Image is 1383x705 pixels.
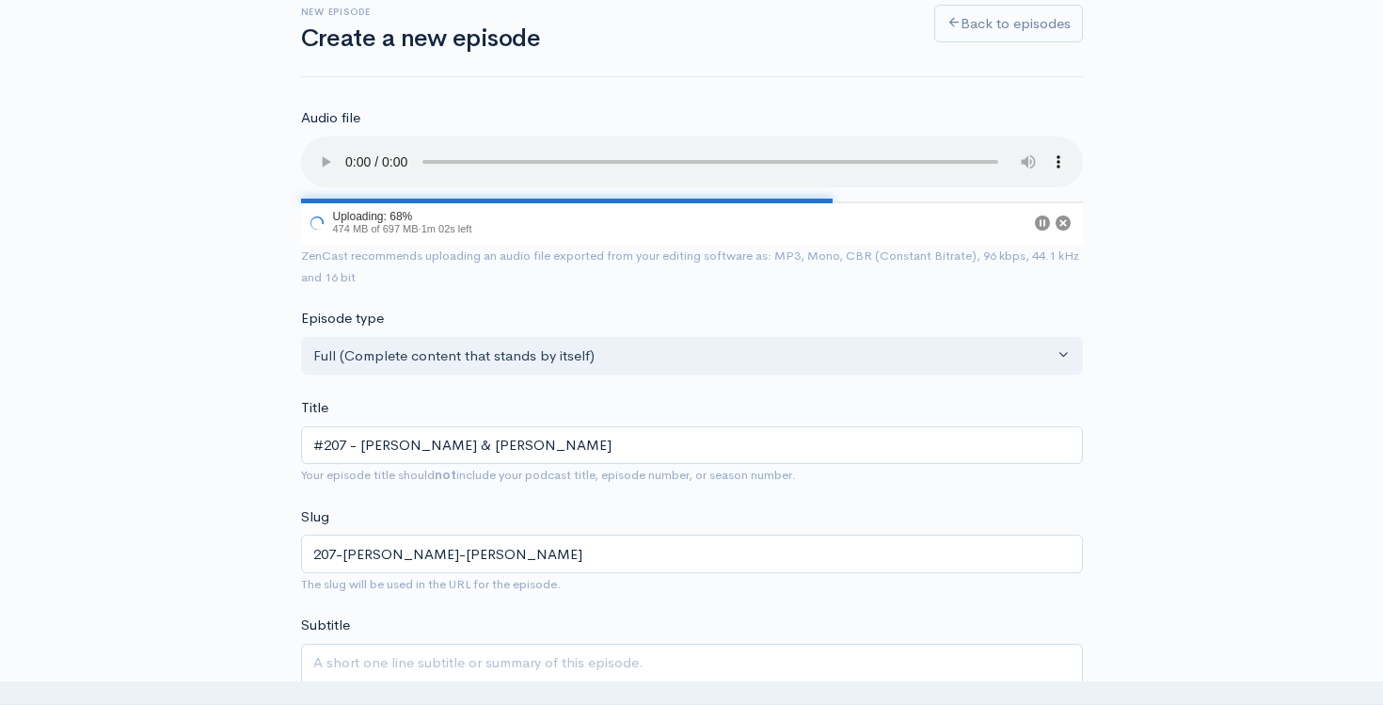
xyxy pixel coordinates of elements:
[301,201,476,245] div: Uploading
[1056,216,1071,231] button: Cancel
[301,248,1079,285] small: ZenCast recommends uploading an audio file exported from your editing software as: MP3, Mono, CBR...
[301,535,1083,573] input: title-of-episode
[313,345,1054,367] div: Full (Complete content that stands by itself)
[934,5,1083,43] a: Back to episodes
[301,467,796,483] small: Your episode title should include your podcast title, episode number, or season number.
[301,397,328,419] label: Title
[301,426,1083,465] input: What is the episode's title?
[301,615,350,636] label: Subtitle
[1035,216,1050,231] button: Pause
[333,211,472,222] div: Uploading: 68%
[301,337,1083,376] button: Full (Complete content that stands by itself)
[333,223,472,234] span: 474 MB of 697 MB · 1m 02s left
[301,308,384,329] label: Episode type
[301,7,912,17] h6: New episode
[301,25,912,53] h1: Create a new episode
[301,107,360,129] label: Audio file
[435,467,456,483] strong: not
[301,576,561,592] small: The slug will be used in the URL for the episode.
[301,201,833,203] div: 68%
[301,506,329,528] label: Slug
